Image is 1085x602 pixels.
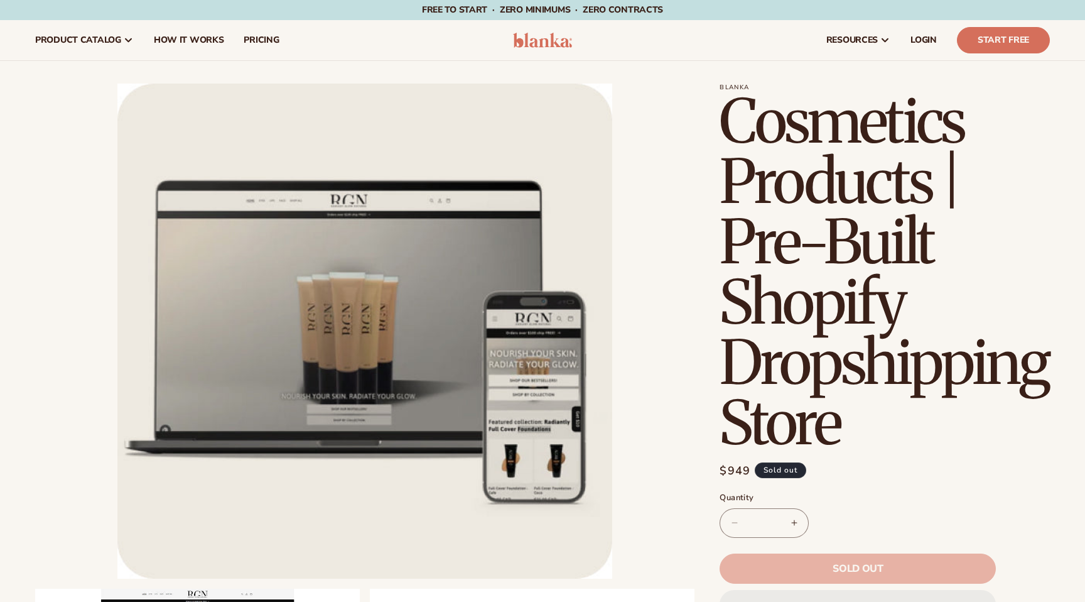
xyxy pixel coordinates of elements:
a: Start Free [957,27,1050,53]
span: $949 [720,462,750,479]
a: resources [816,20,900,60]
span: Sold out [833,564,883,574]
a: LOGIN [900,20,947,60]
span: Sold out [755,462,806,478]
a: How It Works [144,20,234,60]
label: Quantity [720,492,996,505]
span: LOGIN [910,35,937,45]
span: resources [826,35,878,45]
img: logo [513,33,573,48]
h1: Cosmetics Products | Pre-Built Shopify Dropshipping Store [720,91,1050,453]
span: Free to start · ZERO minimums · ZERO contracts [422,4,663,16]
a: product catalog [25,20,144,60]
span: How It Works [154,35,224,45]
button: Sold out [720,554,996,584]
span: product catalog [35,35,121,45]
a: pricing [234,20,289,60]
span: pricing [244,35,279,45]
